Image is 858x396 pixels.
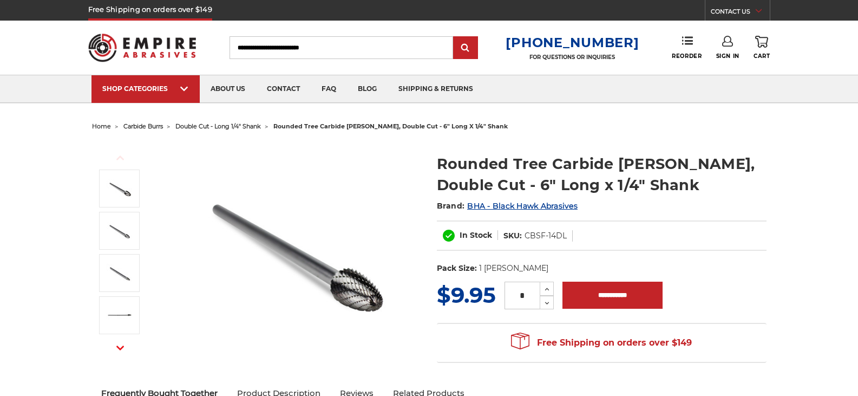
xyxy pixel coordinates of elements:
button: Previous [107,146,133,170]
a: [PHONE_NUMBER] [506,35,639,50]
img: CBSF-3DL Long reach double cut carbide rotary burr, rounded tree shape 1/4 inch shank [106,217,133,244]
span: Cart [754,53,770,60]
input: Submit [455,37,476,59]
a: Cart [754,36,770,60]
h1: Rounded Tree Carbide [PERSON_NAME], Double Cut - 6" Long x 1/4" Shank [437,153,767,196]
img: Empire Abrasives [88,27,197,69]
a: about us [200,75,256,103]
dt: SKU: [503,230,522,242]
a: shipping & returns [388,75,484,103]
p: FOR QUESTIONS OR INQUIRIES [506,54,639,61]
a: BHA - Black Hawk Abrasives [467,201,578,211]
span: Sign In [716,53,739,60]
a: CONTACT US [711,5,770,21]
span: In Stock [460,230,492,240]
dd: CBSF-14DL [525,230,567,242]
button: Next [107,336,133,360]
a: home [92,122,111,130]
img: CBSF-5DL Long reach double cut carbide rotary burr, rounded tree shape 1/4 inch shank [106,175,133,202]
div: SHOP CATEGORIES [102,85,189,93]
a: double cut - long 1/4" shank [175,122,261,130]
img: CBSF-1DL Long reach double cut carbide rotary burr, rounded tree shape 1/4 inch shank [106,259,133,287]
a: blog [347,75,388,103]
a: carbide burrs [123,122,163,130]
dd: 1 [PERSON_NAME] [479,263,548,274]
dt: Pack Size: [437,263,477,274]
img: rounded tree shape burr head 6" long shank double cut tungsten carbide burr CBSF-5DL [106,302,133,329]
span: Brand: [437,201,465,211]
span: Free Shipping on orders over $149 [511,332,692,354]
span: $9.95 [437,282,496,308]
a: faq [311,75,347,103]
span: rounded tree carbide [PERSON_NAME], double cut - 6" long x 1/4" shank [273,122,508,130]
img: CBSF-5DL Long reach double cut carbide rotary burr, rounded tree shape 1/4 inch shank [185,142,401,359]
a: contact [256,75,311,103]
span: Reorder [672,53,702,60]
a: Reorder [672,36,702,59]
